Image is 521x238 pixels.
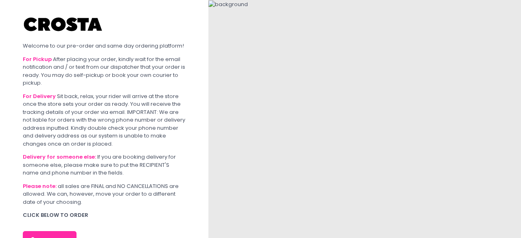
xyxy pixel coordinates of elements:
[208,0,248,9] img: background
[23,12,104,37] img: Crosta Pizzeria
[23,42,186,50] div: Welcome to our pre-order and same day ordering platform!
[23,182,57,190] b: Please note:
[23,182,186,206] div: all sales are FINAL and NO CANCELLATIONS are allowed. We can, however, move your order to a diffe...
[23,55,186,87] div: After placing your order, kindly wait for the email notification and / or text from our dispatche...
[23,153,96,161] b: Delivery for someone else:
[23,92,186,148] div: Sit back, relax, your rider will arrive at the store once the store sets your order as ready. You...
[23,92,56,100] b: For Delivery
[23,55,52,63] b: For Pickup
[23,153,186,177] div: If you are booking delivery for someone else, please make sure to put the RECIPIENT'S name and ph...
[23,211,186,219] div: CLICK BELOW TO ORDER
